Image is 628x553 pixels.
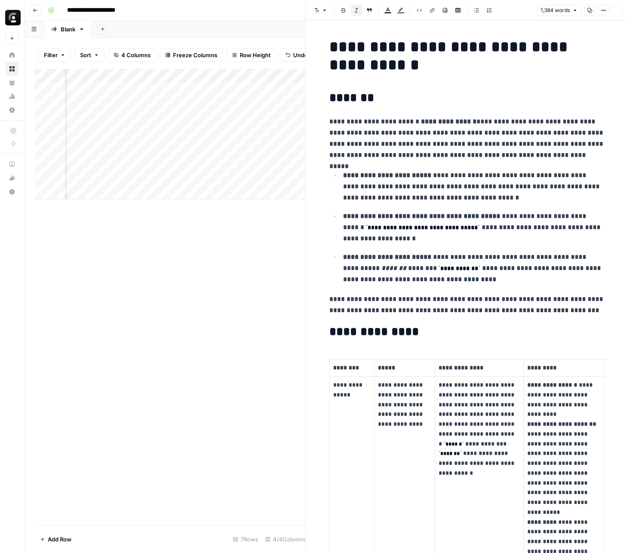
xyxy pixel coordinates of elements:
span: Freeze Columns [173,51,217,59]
button: Sort [74,48,105,62]
a: Your Data [5,76,19,89]
a: Browse [5,62,19,76]
button: Filter [38,48,71,62]
span: 1,384 words [541,6,570,14]
button: Help + Support [5,185,19,199]
a: Home [5,48,19,62]
button: 4 Columns [108,48,156,62]
button: 1,384 words [537,5,582,16]
span: Add Row [48,535,71,544]
a: Usage [5,89,19,103]
button: Freeze Columns [160,48,223,62]
a: Settings [5,103,19,117]
a: Blank [44,21,92,38]
div: What's new? [6,172,19,184]
div: 4/4 Columns [262,532,310,546]
span: Undo [293,51,308,59]
span: 4 Columns [121,51,151,59]
img: Clerk Logo [5,10,21,25]
button: Workspace: Clerk [5,7,19,28]
button: Row Height [226,48,276,62]
span: Row Height [240,51,271,59]
div: Blank [61,25,75,34]
div: 7 Rows [229,532,262,546]
button: Undo [280,48,313,62]
a: AirOps Academy [5,157,19,171]
button: Add Row [35,532,77,546]
span: Sort [80,51,91,59]
button: What's new? [5,171,19,185]
span: Filter [44,51,58,59]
